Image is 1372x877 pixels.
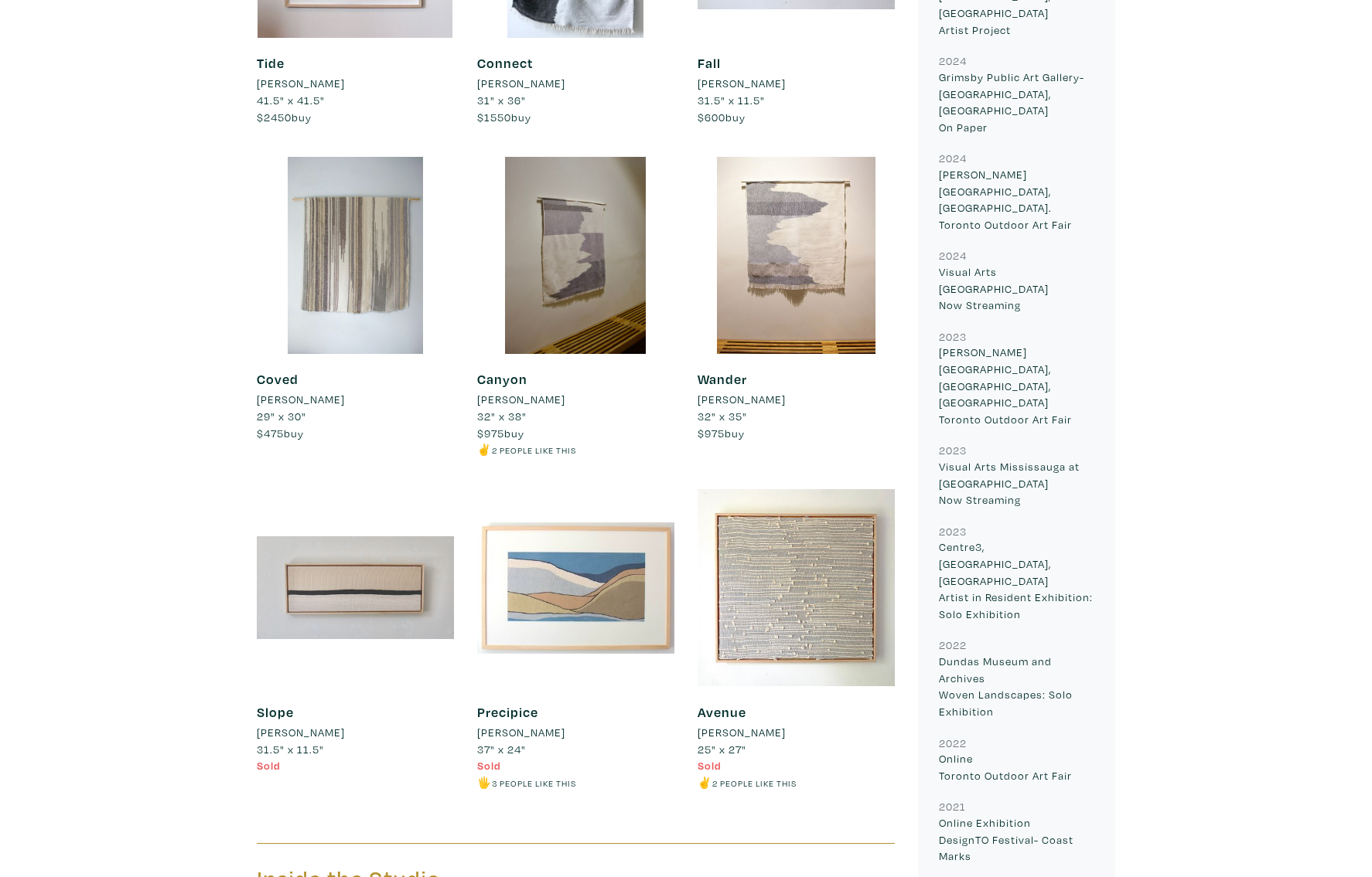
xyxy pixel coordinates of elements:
li: [PERSON_NAME] [477,391,565,408]
a: Precipice [477,703,538,721]
span: 32" x 35" [698,409,747,423]
a: [PERSON_NAME] [257,724,454,741]
small: 2023 [939,329,967,344]
small: 2 people like this [712,777,797,789]
a: [PERSON_NAME] [477,75,674,92]
a: [PERSON_NAME] [698,391,895,408]
small: 2024 [939,248,967,263]
span: $2450 [257,110,292,124]
small: 2024 [939,151,967,165]
span: buy [257,110,312,124]
small: 2 people like this [492,444,576,456]
span: 25" x 27" [698,742,746,756]
span: $975 [698,426,725,440]
small: 2023 [939,443,967,457]
span: $975 [477,426,504,440]
p: Dundas Museum and Archives Woven Landscapes: Solo Exhibition [939,653,1094,719]
span: 41.5" x 41.5" [257,93,325,107]
p: Grimsby Public Art Gallery- [GEOGRAPHIC_DATA], [GEOGRAPHIC_DATA] On Paper [939,69,1094,135]
li: [PERSON_NAME] [257,75,345,92]
span: buy [477,426,524,440]
span: 31" x 36" [477,93,526,107]
a: [PERSON_NAME] [698,724,895,741]
a: [PERSON_NAME] [477,391,674,408]
span: 31.5" x 11.5" [257,742,324,756]
small: 2022 [939,637,967,652]
p: [PERSON_NAME][GEOGRAPHIC_DATA], [GEOGRAPHIC_DATA]. Toronto Outdoor Art Fair [939,166,1094,233]
li: [PERSON_NAME] [477,75,565,92]
small: 2022 [939,736,967,750]
p: Online Toronto Outdoor Art Fair [939,750,1094,784]
span: $1550 [477,110,511,124]
a: Slope [257,703,294,721]
p: Centre3, [GEOGRAPHIC_DATA], [GEOGRAPHIC_DATA] Artist in Resident Exhibition: Solo Exhibition [939,539,1094,622]
a: Fall [698,54,721,72]
span: 31.5" x 11.5" [698,93,765,107]
a: Canyon [477,370,527,388]
a: [PERSON_NAME] [257,75,454,92]
span: Sold [477,758,501,773]
small: 3 people like this [492,777,576,789]
a: [PERSON_NAME] [698,75,895,92]
p: Online Exhibition DesignTO Festival- Coast Marks [939,814,1094,865]
li: ✌️ [698,774,895,791]
li: [PERSON_NAME] [477,724,565,741]
span: $600 [698,110,725,124]
span: buy [257,426,304,440]
a: Wander [698,370,747,388]
small: 2021 [939,799,966,814]
span: 29" x 30" [257,409,306,423]
span: 32" x 38" [477,409,527,423]
a: [PERSON_NAME] [257,391,454,408]
p: Visual Arts [GEOGRAPHIC_DATA] Now Streaming [939,263,1094,314]
a: Tide [257,54,285,72]
li: [PERSON_NAME] [698,391,786,408]
a: [PERSON_NAME] [477,724,674,741]
small: 2023 [939,524,967,539]
li: [PERSON_NAME] [257,391,345,408]
span: $475 [257,426,284,440]
a: Connect [477,54,533,72]
p: [PERSON_NAME][GEOGRAPHIC_DATA], [GEOGRAPHIC_DATA], [GEOGRAPHIC_DATA] Toronto Outdoor Art Fair [939,344,1094,427]
small: 2024 [939,53,967,68]
li: ✌️ [477,441,674,458]
span: 37" x 24" [477,742,526,756]
a: Coved [257,370,299,388]
p: Visual Arts Mississauga at [GEOGRAPHIC_DATA] Now Streaming [939,458,1094,508]
span: buy [698,426,745,440]
span: buy [477,110,531,124]
span: Sold [257,758,281,773]
li: [PERSON_NAME] [698,75,786,92]
span: buy [698,110,746,124]
span: Sold [698,758,722,773]
li: 🖐️ [477,774,674,791]
li: [PERSON_NAME] [698,724,786,741]
a: Avenue [698,703,746,721]
li: [PERSON_NAME] [257,724,345,741]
